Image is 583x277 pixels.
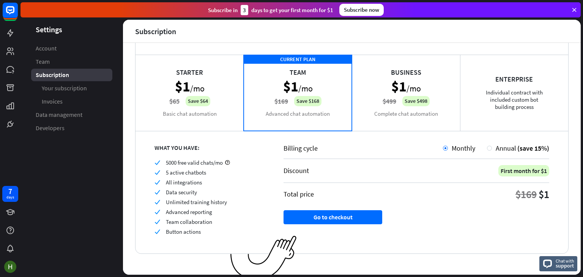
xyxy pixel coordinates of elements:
div: $1 [539,187,549,201]
div: Total price [284,190,314,198]
div: 7 [8,188,12,195]
i: check [154,199,160,205]
i: check [154,209,160,215]
header: Settings [20,24,123,35]
span: 5000 free valid chats/mo [166,159,223,166]
span: (save 15%) [517,144,549,153]
span: Team collaboration [166,218,212,225]
div: 3 [241,5,248,15]
i: check [154,219,160,225]
div: Billing cycle [284,144,443,153]
span: support [556,262,574,269]
span: Team [36,58,50,66]
div: days [6,195,14,200]
span: Advanced reporting [166,208,212,216]
span: Monthly [452,144,475,153]
i: check [154,179,160,185]
span: Chat with [556,257,574,264]
span: Unlimited training history [166,198,227,206]
a: Data management [31,109,112,121]
div: Subscribe in days to get your first month for $1 [208,5,333,15]
span: Developers [36,124,65,132]
span: Button actions [166,228,201,235]
a: Account [31,42,112,55]
span: Annual [496,144,516,153]
div: Subscribe now [339,4,384,16]
a: Team [31,55,112,68]
button: Go to checkout [284,210,382,224]
i: check [154,170,160,175]
a: 7 days [2,186,18,202]
div: WHAT YOU HAVE: [154,144,265,151]
span: Data security [166,189,197,196]
a: Invoices [31,95,112,108]
div: $169 [515,187,537,201]
a: Your subscription [31,82,112,94]
span: Account [36,44,57,52]
span: Subscription [36,71,69,79]
i: check [154,189,160,195]
span: All integrations [166,179,202,186]
span: Invoices [42,98,63,105]
span: Data management [36,111,82,119]
i: check [154,160,160,165]
div: Discount [284,166,309,175]
div: Subscription [135,27,176,36]
span: 5 active chatbots [166,169,206,176]
i: check [154,229,160,235]
a: Developers [31,122,112,134]
span: Your subscription [42,84,87,92]
div: First month for $1 [498,165,549,176]
button: Open LiveChat chat widget [6,3,29,26]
